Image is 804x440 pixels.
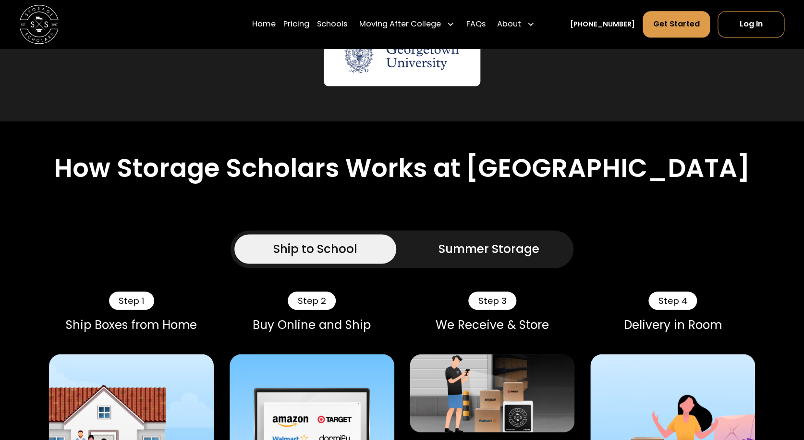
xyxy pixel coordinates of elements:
[466,11,486,38] a: FAQs
[493,11,539,38] div: About
[20,5,59,44] img: Storage Scholars main logo
[54,153,461,184] h2: How Storage Scholars Works at
[718,11,784,38] a: Log In
[252,11,275,38] a: Home
[648,291,697,310] div: Step 4
[109,291,154,310] div: Step 1
[590,317,755,331] div: Delivery in Room
[317,11,347,38] a: Schools
[273,240,357,258] div: Ship to School
[410,317,574,331] div: We Receive & Store
[643,11,710,38] a: Get Started
[355,11,458,38] div: Moving After College
[283,11,309,38] a: Pricing
[497,19,521,30] div: About
[439,240,539,258] div: Summer Storage
[465,153,750,184] h2: [GEOGRAPHIC_DATA]
[20,5,59,44] a: home
[570,19,635,29] a: [PHONE_NUMBER]
[359,19,441,30] div: Moving After College
[468,291,516,310] div: Step 3
[288,291,336,310] div: Step 2
[230,317,394,331] div: Buy Online and Ship
[49,317,214,331] div: Ship Boxes from Home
